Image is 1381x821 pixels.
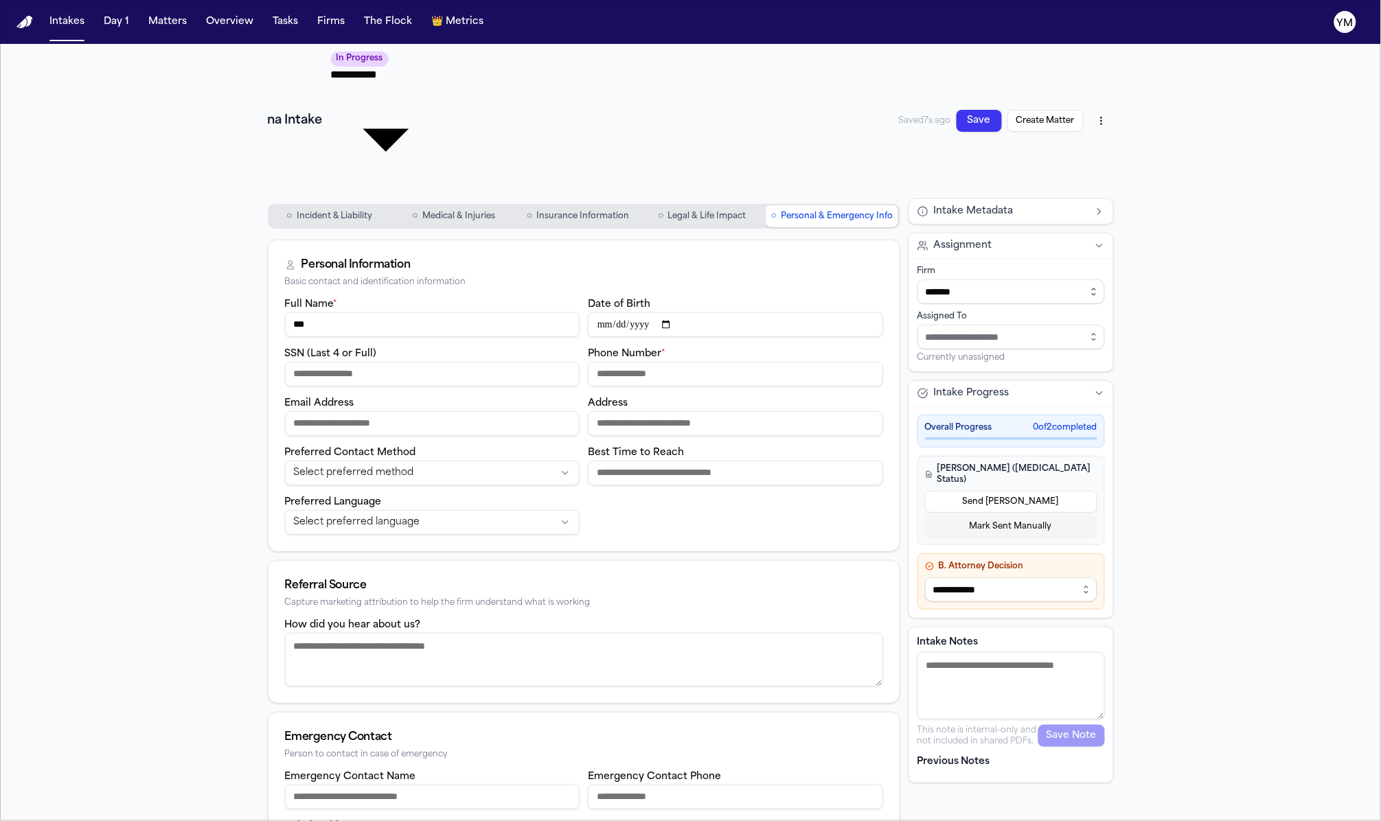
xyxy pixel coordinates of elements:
[668,211,746,222] span: Legal & Life Impact
[285,785,580,809] input: Emergency contact name
[934,205,1014,218] span: Intake Metadata
[588,312,883,337] input: Date of birth
[527,209,532,223] span: ○
[917,636,1105,649] label: Intake Notes
[16,16,33,29] img: Finch Logo
[285,349,377,359] label: SSN (Last 4 or Full)
[934,239,992,253] span: Assignment
[766,205,898,227] button: Go to Personal & Emergency Info
[358,10,418,34] button: The Flock
[331,49,441,193] div: Update intake status
[201,10,259,34] button: Overview
[588,461,883,485] input: Best time to reach
[925,516,1097,537] button: Mark Sent Manually
[917,725,1038,747] p: This note is internal-only and not included in shared PDFs.
[268,111,323,130] h1: na Intake
[1007,110,1084,132] button: Create Matter
[658,209,663,223] span: ○
[1034,422,1097,433] span: 0 of 2 completed
[285,598,883,608] div: Capture marketing attribution to help the firm understand what is working
[917,311,1105,322] div: Assigned To
[285,750,883,760] div: Person to contact in case of emergency
[925,561,1097,572] h4: B. Attorney Decision
[269,205,391,227] button: Go to Incident & Liability
[143,10,192,34] button: Matters
[285,312,580,337] input: Full name
[925,491,1097,513] button: Send [PERSON_NAME]
[285,772,416,782] label: Emergency Contact Name
[285,577,883,594] div: Referral Source
[285,299,338,310] label: Full Name
[588,411,883,436] input: Address
[426,10,489,34] button: crownMetrics
[285,411,580,436] input: Email address
[925,422,992,433] span: Overall Progress
[286,209,292,223] span: ○
[909,199,1113,224] button: Intake Metadata
[16,16,33,29] a: Home
[301,257,411,273] div: Personal Information
[934,386,1009,400] span: Intake Progress
[285,277,883,288] div: Basic contact and identification information
[536,211,629,222] span: Insurance Information
[588,448,684,458] label: Best Time to Reach
[917,325,1105,349] input: Assign to staff member
[285,729,883,745] div: Emergency Contact
[925,463,1097,485] h4: [PERSON_NAME] ([MEDICAL_DATA] Status)
[917,755,1105,769] p: Previous Notes
[267,10,304,34] button: Tasks
[98,10,135,34] button: Day 1
[588,772,721,782] label: Emergency Contact Phone
[899,115,951,126] span: Saved 7s ago
[909,381,1113,406] button: Intake Progress
[413,209,418,223] span: ○
[588,785,883,809] input: Emergency contact phone
[641,205,763,227] button: Go to Legal & Life Impact
[285,362,580,386] input: SSN
[781,211,893,222] span: Personal & Emergency Info
[588,299,650,310] label: Date of Birth
[422,211,495,222] span: Medical & Injuries
[588,362,883,386] input: Phone number
[285,448,416,458] label: Preferred Contact Method
[285,398,354,408] label: Email Address
[44,10,90,34] button: Intakes
[957,110,1002,132] button: Save
[312,10,350,34] button: Firms
[917,652,1105,719] textarea: Intake notes
[771,209,777,223] span: ○
[393,205,514,227] button: Go to Medical & Injuries
[917,352,1005,363] span: Currently unassigned
[331,51,389,67] span: In Progress
[285,497,382,507] label: Preferred Language
[517,205,639,227] button: Go to Insurance Information
[909,233,1113,258] button: Assignment
[297,211,373,222] span: Incident & Liability
[917,266,1105,277] div: Firm
[285,620,421,630] label: How did you hear about us?
[588,398,628,408] label: Address
[917,279,1105,304] input: Select firm
[588,349,665,359] label: Phone Number
[1089,108,1114,133] button: More actions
